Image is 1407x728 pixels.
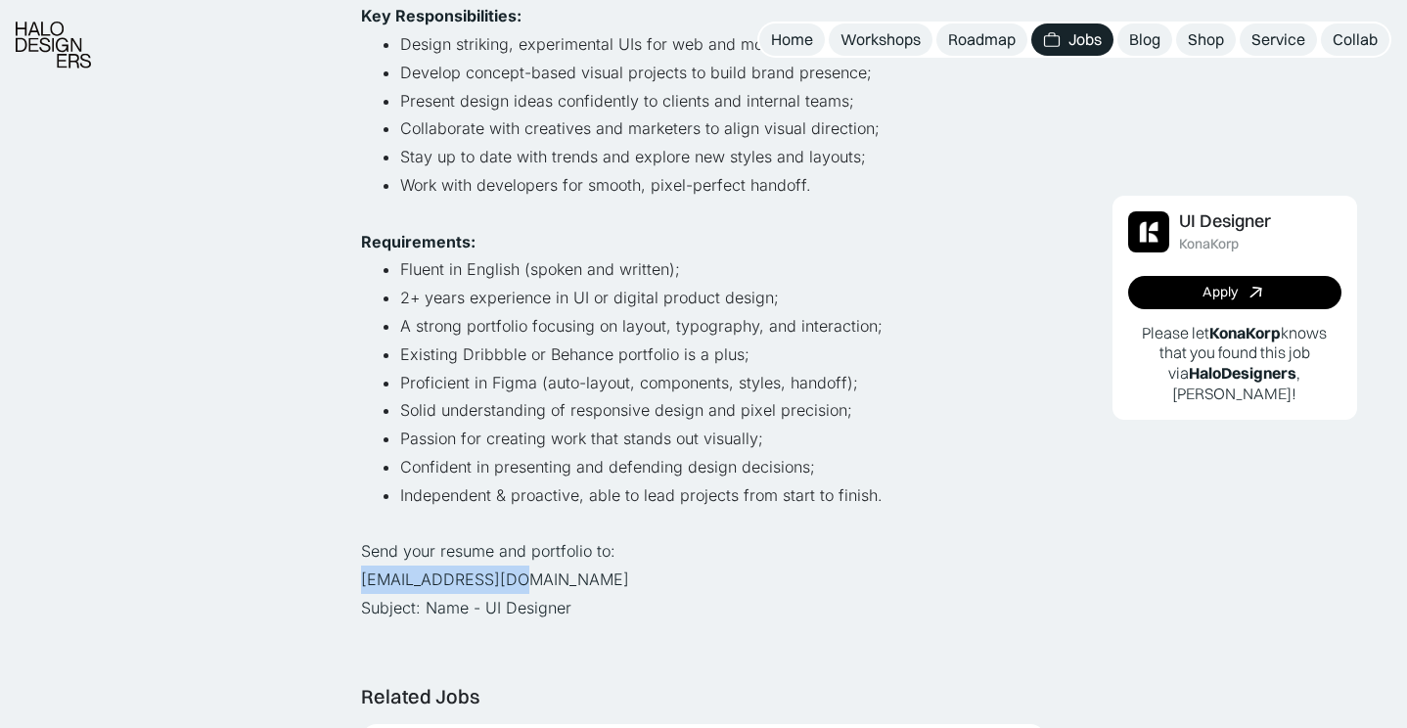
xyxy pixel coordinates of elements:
[1031,23,1113,56] a: Jobs
[400,284,1046,312] li: 2+ years experience in UI or digital product design;
[400,369,1046,397] li: Proficient in Figma (auto-layout, components, styles, handoff);
[1176,23,1236,56] a: Shop
[400,87,1046,115] li: Present design ideas confidently to clients and internal teams;
[361,685,479,708] div: Related Jobs
[759,23,825,56] a: Home
[1129,29,1160,50] div: Blog
[936,23,1027,56] a: Roadmap
[361,510,1046,538] p: ‍
[1189,364,1296,384] b: HaloDesigners
[400,425,1046,453] li: Passion for creating work that stands out visually;
[400,481,1046,510] li: Independent & proactive, able to lead projects from start to finish.
[361,232,476,251] strong: Requirements:
[1203,285,1238,301] div: Apply
[1251,29,1305,50] div: Service
[400,396,1046,425] li: Solid understanding of responsive design and pixel precision;
[829,23,932,56] a: Workshops
[400,30,1046,59] li: Design striking, experimental UIs for web and mobile;
[948,29,1016,50] div: Roadmap
[1128,211,1169,252] img: Job Image
[400,255,1046,284] li: Fluent in English (spoken and written);
[400,341,1046,369] li: Existing Dribbble or Behance portfolio is a plus;
[1128,276,1341,309] a: Apply
[400,59,1046,87] li: Develop concept-based visual projects to build brand presence;
[400,312,1046,341] li: A strong portfolio focusing on layout, typography, and interaction;
[1179,211,1271,232] div: UI Designer
[771,29,813,50] div: Home
[361,537,1046,621] p: Send your resume and portfolio to: [EMAIL_ADDRESS][DOMAIN_NAME] Subject: Name - UI Designer
[400,171,1046,200] li: Work with developers for smooth, pixel-perfect handoff.
[361,6,522,25] strong: Key Responsibilities:
[400,143,1046,171] li: Stay up to date with trends and explore new styles and layouts;
[1128,323,1341,404] p: Please let knows that you found this job via , [PERSON_NAME]!
[1179,236,1239,252] div: KonaKorp
[361,200,1046,228] p: ‍
[1209,323,1281,342] b: KonaKorp
[1333,29,1378,50] div: Collab
[1188,29,1224,50] div: Shop
[840,29,921,50] div: Workshops
[1068,29,1102,50] div: Jobs
[1117,23,1172,56] a: Blog
[1240,23,1317,56] a: Service
[400,114,1046,143] li: Collaborate with creatives and marketers to align visual direction;
[1321,23,1389,56] a: Collab
[400,453,1046,481] li: Confident in presenting and defending design decisions;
